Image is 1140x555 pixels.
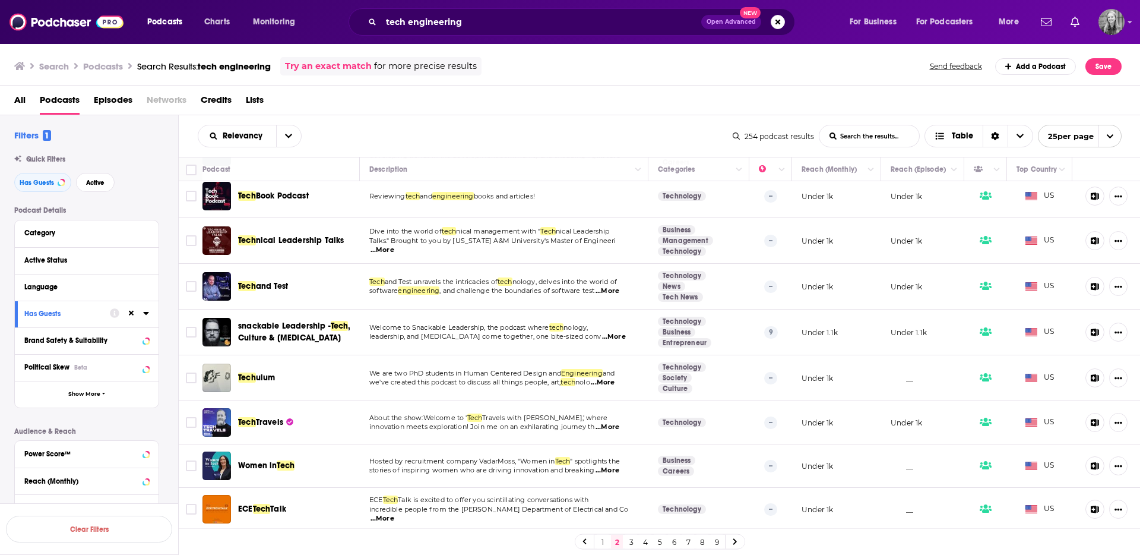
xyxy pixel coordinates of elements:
span: ...More [591,378,615,387]
span: Tech [555,457,571,465]
a: Technology [658,247,706,256]
span: ...More [596,466,619,475]
a: snackable Leadership -Tech, Culture & [MEDICAL_DATA] [238,320,356,344]
a: Women in Tech [202,452,231,480]
button: Column Actions [775,163,789,177]
a: Technology [658,418,706,427]
button: Show More [15,381,159,408]
span: Engineering [561,369,603,377]
button: Has Guests [24,306,110,321]
span: nology, [563,323,588,332]
div: Active Status [24,256,141,264]
div: Brand Safety & Suitability [24,336,139,345]
button: Show More Button [1109,456,1128,475]
span: For Podcasters [916,14,973,30]
h2: Filters [14,130,51,141]
a: 5 [654,535,666,549]
button: Language [24,279,149,294]
button: Category [24,225,149,240]
span: and Test unravels the intricacies of [385,277,498,286]
span: Welcome to Snackable Leadership, the podcast where [369,323,549,332]
p: Audience & Reach [14,427,159,436]
a: Add a Podcast [995,58,1076,75]
div: Language [24,283,141,291]
a: Tech Travels [202,408,231,437]
span: New [740,7,761,18]
span: Show More [68,391,100,398]
span: Hosted by recruitment company VadarMoss, "Women in [369,457,555,465]
p: Under 1k [802,461,833,471]
span: Podcasts [40,90,80,115]
img: Techulum [202,364,231,392]
span: engineering [432,192,474,200]
button: Active [76,173,115,192]
button: Power Score™ [24,446,149,461]
span: tech [560,378,575,386]
a: 7 [682,535,694,549]
span: nical Leadership Talks [256,235,344,245]
span: Active [86,179,104,186]
button: Column Actions [947,163,961,177]
span: Has Guests [20,179,54,186]
div: Top Country [1016,162,1057,176]
span: innovation meets exploration! Join me on an exhilarating journey th [369,422,594,431]
p: -- [764,372,777,384]
span: For Business [850,14,897,30]
button: Political SkewBeta [24,360,149,374]
p: __ [891,504,913,515]
span: for more precise results [374,59,477,73]
span: Logged in as KatMcMahon [1098,9,1125,35]
a: snackable Leadership - Tech, Culture & Personal Growth [202,318,231,346]
span: US [1025,235,1054,247]
p: -- [764,280,777,292]
button: Save [1085,58,1122,75]
h3: Podcasts [83,61,123,72]
span: tech [498,277,512,286]
span: Political Skew [24,363,69,371]
p: -- [764,503,777,515]
span: Tech [238,373,256,383]
span: tech [549,323,564,332]
a: Lists [246,90,264,115]
span: Podcasts [147,14,182,30]
span: 1 [43,130,51,141]
button: open menu [1038,125,1122,147]
span: US [1025,372,1054,384]
button: Column Actions [732,163,746,177]
p: Under 1k [802,418,833,428]
span: Tech [238,417,256,427]
button: Column Actions [990,163,1004,177]
span: nical Leadership [556,227,609,235]
button: Column Actions [1055,163,1069,177]
div: Reach (Episode) [891,162,946,176]
span: Tech [331,321,349,331]
button: Column Actions [631,163,645,177]
p: Under 1.1k [802,327,838,338]
a: Show notifications dropdown [1066,12,1084,32]
span: Episodes [94,90,132,115]
span: engineering [398,286,439,295]
span: tech [442,227,457,235]
span: Reviewing [369,192,406,200]
a: Technology [658,191,706,201]
button: Column Actions [864,163,878,177]
span: US [1025,326,1054,338]
span: tech [406,192,420,200]
span: All [14,90,26,115]
span: Toggle select row [186,373,197,383]
p: Under 1.1k [891,327,927,338]
a: Technology [658,271,706,280]
a: Credits [201,90,232,115]
a: Entrepreneur [658,338,711,348]
span: Tech [369,277,385,286]
button: Show More Button [1109,323,1128,342]
span: About the show:Welcome to ' [369,414,467,422]
a: Business [658,327,695,337]
p: -- [764,460,777,472]
div: Power Score [759,162,775,176]
img: Technical Leadership Talks [202,226,231,255]
span: leadership, and [MEDICAL_DATA] come together, one bite-sized conv [369,332,601,340]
